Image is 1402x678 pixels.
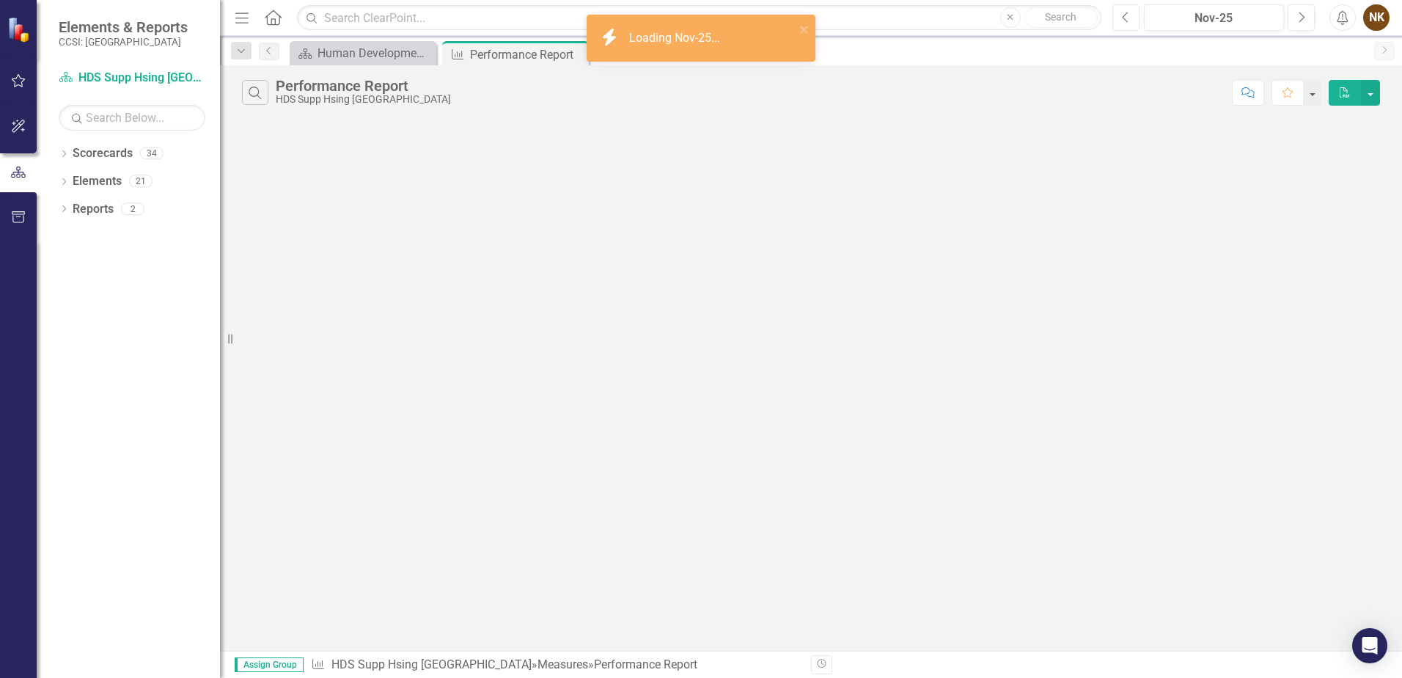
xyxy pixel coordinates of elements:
[1024,7,1098,28] button: Search
[293,44,433,62] a: Human Development Svcs of [GEOGRAPHIC_DATA] Page
[629,30,724,47] div: Loading Nov-25...
[297,5,1101,31] input: Search ClearPoint...
[59,105,205,131] input: Search Below...
[59,18,188,36] span: Elements & Reports
[276,94,451,105] div: HDS Supp Hsing [GEOGRAPHIC_DATA]
[318,44,433,62] div: Human Development Svcs of [GEOGRAPHIC_DATA] Page
[594,657,697,671] div: Performance Report
[129,175,153,188] div: 21
[121,203,144,215] div: 2
[59,36,188,48] small: CCSI: [GEOGRAPHIC_DATA]
[470,45,585,64] div: Performance Report
[73,173,122,190] a: Elements
[1363,4,1390,31] button: NK
[59,70,205,87] a: HDS Supp Hsing [GEOGRAPHIC_DATA]
[331,657,532,671] a: HDS Supp Hsing [GEOGRAPHIC_DATA]
[1045,11,1076,23] span: Search
[235,657,304,672] span: Assign Group
[311,657,800,674] div: » »
[276,78,451,94] div: Performance Report
[537,657,588,671] a: Measures
[799,21,810,37] button: close
[7,16,34,43] img: ClearPoint Strategy
[73,201,114,218] a: Reports
[1149,10,1279,27] div: Nov-25
[73,145,133,162] a: Scorecards
[1144,4,1284,31] button: Nov-25
[140,147,164,160] div: 34
[1352,628,1387,663] div: Open Intercom Messenger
